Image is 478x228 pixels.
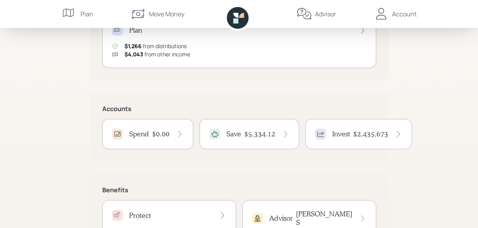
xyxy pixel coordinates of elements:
h5: Accounts [102,105,376,113]
div: from distributions [124,42,187,50]
span: $1,266 [124,42,142,50]
h4: Plan [129,26,142,35]
h4: $2,435,673 [353,130,388,138]
div: Account [392,9,417,19]
h4: Spend [129,130,149,138]
div: Advisor [315,9,336,19]
h4: Invest [332,130,350,138]
h4: $0.00 [152,130,170,138]
h4: Save [226,130,241,138]
div: Plan [81,9,93,19]
h4: Advisor [269,214,293,223]
h4: [PERSON_NAME] S [296,210,353,226]
h4: $5,334.12 [244,130,275,138]
span: $4,043 [124,50,143,58]
div: from other income [124,50,190,58]
h5: Benefits [102,186,376,194]
h4: Protect [129,211,151,220]
div: Move Money [149,9,184,19]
